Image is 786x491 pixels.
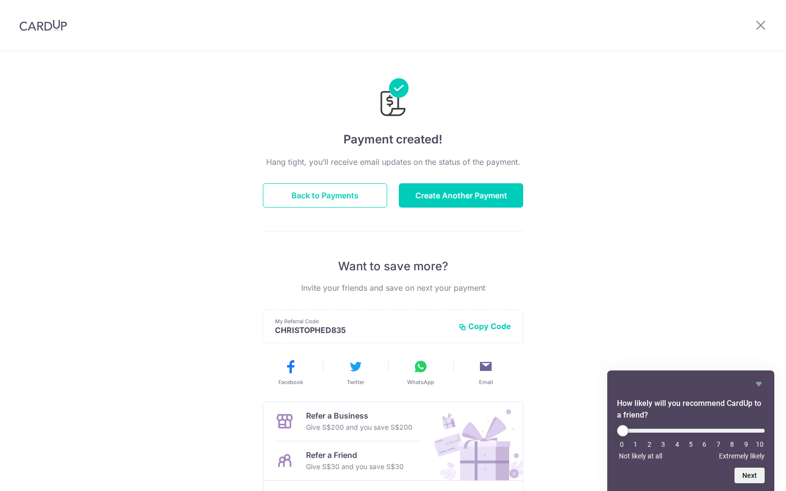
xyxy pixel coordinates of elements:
[275,325,451,335] p: CHRISTOPHED835
[645,440,654,448] li: 2
[631,440,640,448] li: 1
[479,378,493,386] span: Email
[700,440,709,448] li: 6
[617,440,627,448] li: 0
[617,398,765,421] h2: How likely will you recommend CardUp to a friend? Select an option from 0 to 10, with 0 being Not...
[425,402,523,480] img: Refer
[407,378,434,386] span: WhatsApp
[617,425,765,460] div: How likely will you recommend CardUp to a friend? Select an option from 0 to 10, with 0 being Not...
[262,359,319,386] button: Facebook
[306,449,404,461] p: Refer a Friend
[19,19,67,31] img: CardUp
[672,440,682,448] li: 4
[686,440,696,448] li: 5
[619,452,662,460] span: Not likely at all
[377,78,409,119] img: Payments
[719,452,765,460] span: Extremely likely
[658,440,668,448] li: 3
[741,440,751,448] li: 9
[263,183,387,208] button: Back to Payments
[399,183,523,208] button: Create Another Payment
[392,359,449,386] button: WhatsApp
[714,440,723,448] li: 7
[753,378,765,390] button: Hide survey
[263,282,523,294] p: Invite your friends and save on next your payment
[727,440,737,448] li: 8
[278,378,303,386] span: Facebook
[263,156,523,168] p: Hang tight, you’ll receive email updates on the status of the payment.
[306,461,404,473] p: Give S$30 and you save S$30
[457,359,514,386] button: Email
[263,259,523,274] p: Want to save more?
[347,378,364,386] span: Twitter
[735,468,765,483] button: Next question
[755,440,765,448] li: 10
[327,359,384,386] button: Twitter
[306,421,412,433] p: Give S$200 and you save S$200
[263,131,523,148] h4: Payment created!
[275,317,451,325] p: My Referral Code
[306,410,412,421] p: Refer a Business
[617,378,765,483] div: How likely will you recommend CardUp to a friend? Select an option from 0 to 10, with 0 being Not...
[459,321,511,331] button: Copy Code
